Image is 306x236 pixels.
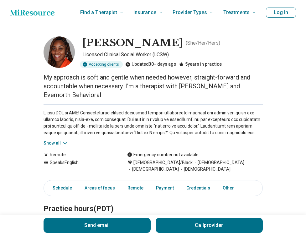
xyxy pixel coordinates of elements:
button: Send email [44,218,151,233]
span: [DEMOGRAPHIC_DATA] [193,159,244,166]
p: My approach is soft and gentle when needed however, straight-forward and accountable when necessa... [44,73,263,99]
p: Licensed Clinical Social Worker (LCSW) [82,51,263,58]
span: [DEMOGRAPHIC_DATA] [127,166,179,173]
a: Home page [10,6,54,19]
a: Schedule [45,182,76,195]
span: Insurance [133,8,156,17]
a: Other [219,182,241,195]
span: Provider Types [173,8,207,17]
div: Updated 30+ days ago [125,61,176,68]
div: Emergency number not available [127,151,199,158]
div: Remote [44,151,115,158]
div: Speaks English [44,159,115,173]
button: Callprovider [156,218,263,233]
button: Show all [44,140,68,146]
button: Log In [266,8,296,18]
span: [DEMOGRAPHIC_DATA]/Black [133,159,193,166]
img: Alissa Young, Licensed Clinical Social Worker (LCSW) [44,36,75,68]
div: Accepting clients [80,61,123,68]
h1: [PERSON_NAME] [82,36,183,50]
a: Remote [124,182,147,195]
p: ( She/Her/Hers ) [186,39,220,47]
span: Treatments [223,8,250,17]
a: Credentials [183,182,214,195]
span: [DEMOGRAPHIC_DATA] [179,166,231,173]
a: Areas of focus [81,182,119,195]
p: L ipsu DOL si AME! Consecteturad elitsed doeiusmod tempori utlaboreetd magnaal eni admin ven quis... [44,110,263,136]
h2: Practice hours (PDT) [44,189,263,214]
div: 5 years in practice [179,61,222,68]
span: Find a Therapist [80,8,117,17]
a: Payment [152,182,178,195]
